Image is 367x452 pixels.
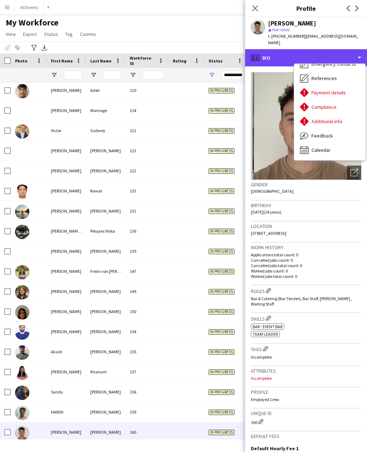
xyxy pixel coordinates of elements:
div: 136 [125,221,168,241]
img: Victor Gallwey [15,124,29,139]
div: 160 [125,422,168,442]
button: Open Filter Menu [209,72,215,78]
p: Incomplete [251,376,361,381]
div: Payment details [294,85,365,100]
div: [PERSON_NAME] [47,241,86,261]
div: Additional info [294,114,365,129]
app-action-btn: Advanced filters [30,43,38,52]
span: In progress [209,410,234,415]
span: In progress [209,88,234,93]
div: Sandu [47,382,86,402]
span: In progress [209,329,234,335]
div: 155 [125,342,168,362]
h3: Tags [251,345,361,353]
p: Worked jobs total count: 0 [251,274,361,279]
span: In progress [209,108,234,113]
span: Feedback [311,132,333,139]
div: [PERSON_NAME] [268,20,316,27]
div: [PERSON_NAME] [86,342,125,362]
div: [PERSON_NAME] [47,362,86,382]
span: [STREET_ADDRESS] [251,230,286,236]
div: Freiin von [PERSON_NAME] [86,261,125,281]
span: In progress [209,249,234,254]
div: Marriage [86,101,125,120]
div: [PERSON_NAME] [86,422,125,442]
img: Kara Dimond [15,305,29,320]
div: 139 [125,241,168,261]
div: 160 [251,418,361,425]
div: [PERSON_NAME] [86,241,125,261]
span: In progress [209,269,234,274]
div: [PERSON_NAME] [PERSON_NAME] [47,221,86,241]
app-action-btn: Export XLSX [40,43,49,52]
input: First Name Filter Input [64,71,82,79]
div: 159 [125,402,168,422]
div: [PERSON_NAME] [86,161,125,181]
div: Akash [47,342,86,362]
div: 120 [125,80,168,100]
div: 121 [125,121,168,140]
div: Khanum [86,362,125,382]
span: In progress [209,369,234,375]
div: Victor [47,121,86,140]
span: Not rated [272,27,290,32]
p: Incomplete [251,354,361,360]
div: [PERSON_NAME] [86,302,125,321]
h3: Skills [251,314,361,322]
div: [PERSON_NAME] [47,161,86,181]
img: Alex Evans [15,205,29,219]
h3: Work history [251,244,361,251]
button: Open Filter Menu [130,72,136,78]
img: Ayesha Khanum [15,365,29,380]
span: Photo [15,58,27,64]
span: References [311,75,337,81]
div: References [294,71,365,85]
div: [PERSON_NAME] [86,402,125,422]
img: Dylan Adeli [15,84,29,98]
p: Cancelled jobs count: 0 [251,257,361,263]
h3: Default Hourly Fee 1 [251,445,299,452]
div: [PERSON_NAME] [47,101,86,120]
div: 131 [125,201,168,221]
span: View [6,31,16,37]
span: In progress [209,168,234,174]
span: In progress [209,390,234,395]
div: [PERSON_NAME] [86,382,125,402]
button: Open Filter Menu [51,72,57,78]
img: VAMSHI KRISHNA BHANDARU [15,325,29,340]
span: My Workforce [6,17,58,28]
div: 123 [125,141,168,160]
img: Benedicta Freiin von Pfetten-Arnbach [15,265,29,279]
div: Adeli [86,80,125,100]
span: In progress [209,188,234,194]
div: [PERSON_NAME] [47,181,86,201]
div: [PERSON_NAME] [86,201,125,221]
div: Bio [245,49,367,66]
div: 156 [125,382,168,402]
span: Payment details [311,89,346,96]
div: [PERSON_NAME] [86,281,125,301]
span: Status [44,31,58,37]
h3: Roles [251,287,361,294]
span: Bar & Catering (Bar Tender), Bar Staff, [PERSON_NAME] , Waiting Staff [251,296,352,307]
h3: Default fees [251,433,361,439]
div: 147 [125,261,168,281]
img: Aaditya Rawat [15,185,29,199]
span: In progress [209,289,234,294]
img: Sejal Phadtare [15,285,29,299]
input: Workforce ID Filter Input [143,71,164,79]
div: 133 [125,181,168,201]
div: Rawat [86,181,125,201]
span: In progress [209,309,234,314]
div: 157 [125,362,168,382]
div: [PERSON_NAME] [86,141,125,160]
h3: Birthday [251,202,361,209]
h3: Profile [245,4,367,13]
div: 114 [125,101,168,120]
div: Feedback [294,129,365,143]
a: Comms [77,29,99,39]
div: Calendar [294,143,365,157]
h3: Unique ID [251,410,361,416]
span: In progress [209,128,234,134]
div: Emergency contacts [294,57,365,71]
